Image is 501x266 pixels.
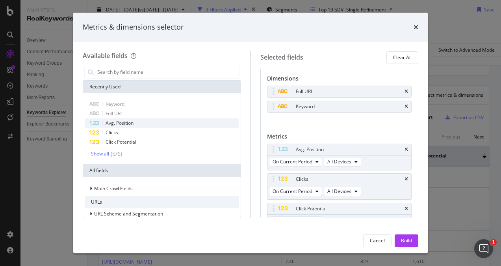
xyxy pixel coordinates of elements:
div: Avg. Position [296,146,324,154]
div: Metrics [267,133,412,144]
span: Click Potential [106,139,136,145]
button: All Devices [324,157,361,167]
div: Dimensions [267,75,412,86]
div: Clear All [393,54,412,61]
div: Avg. PositiontimesOn Current PeriodAll Devices [267,144,412,170]
button: On Current Period [269,187,322,196]
div: times [405,104,408,109]
button: On Current Period [269,216,322,226]
span: Full URL [106,110,123,117]
div: ( 5 / 6 ) [109,150,122,158]
div: Available fields [83,51,128,60]
button: Build [395,234,418,247]
button: On Current Period [269,157,322,167]
div: Click Potential [296,205,327,213]
span: On Current Period [273,188,312,195]
div: Show all [91,151,109,157]
div: times [405,177,408,182]
span: URL Scheme and Segmentation [94,210,163,217]
div: Full URLtimes [267,86,412,97]
span: On Current Period [273,217,312,224]
div: ClickstimesOn Current PeriodAll Devices [267,173,412,200]
div: URLs [85,196,239,208]
div: Cancel [370,237,385,244]
div: modal [73,13,428,253]
span: Avg. Position [106,120,134,126]
input: Search by field name [96,66,239,78]
span: Keyword [106,101,124,107]
button: Cancel [363,234,392,247]
span: Main Crawl Fields [94,185,133,192]
button: Clear All [386,51,418,64]
iframe: Intercom live chat [474,239,493,258]
span: All Devices [327,158,351,165]
span: Clicks [106,129,118,136]
div: Build [401,237,412,244]
div: times [405,206,408,211]
div: Click PotentialtimesOn Current Period [267,203,412,229]
button: All Devices [324,187,361,196]
div: Clicks [296,175,308,183]
div: Metrics & dimensions selector [83,22,184,32]
span: 1 [490,239,497,245]
div: Keywordtimes [267,101,412,112]
span: All Devices [327,188,351,195]
div: Full URL [296,88,313,96]
div: All fields [83,164,241,177]
span: On Current Period [273,158,312,165]
div: times [414,22,418,32]
div: Selected fields [260,53,303,62]
div: times [405,147,408,152]
div: times [405,89,408,94]
div: Keyword [296,103,315,111]
div: Recently Used [83,81,241,93]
